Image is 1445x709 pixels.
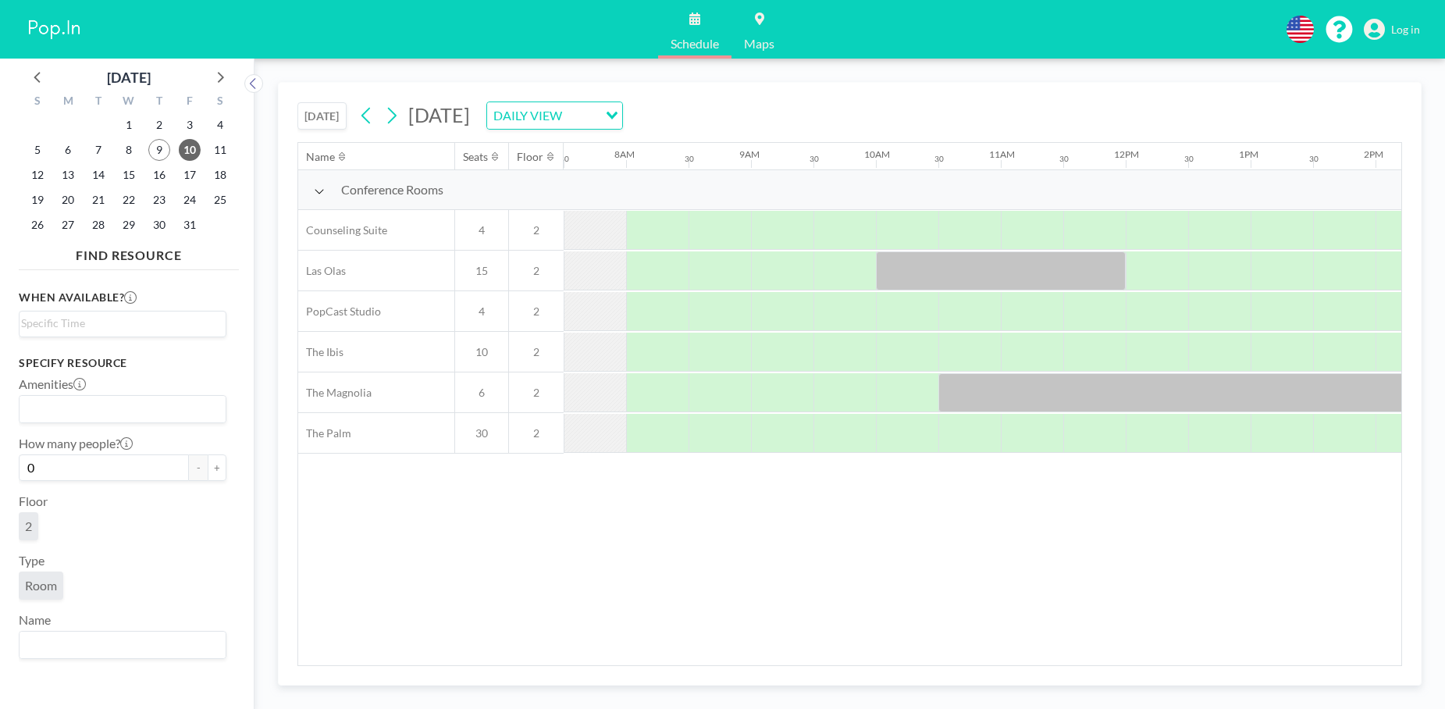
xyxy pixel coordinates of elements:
[179,214,201,236] span: Friday, October 31, 2025
[20,312,226,335] div: Search for option
[341,182,443,198] span: Conference Rooms
[205,92,235,112] div: S
[1184,154,1194,164] div: 30
[989,148,1015,160] div: 11AM
[810,154,819,164] div: 30
[20,396,226,422] div: Search for option
[19,241,239,263] h4: FIND RESOURCE
[87,139,109,161] span: Tuesday, October 7, 2025
[517,150,543,164] div: Floor
[23,92,53,112] div: S
[118,189,140,211] span: Wednesday, October 22, 2025
[19,612,51,628] label: Name
[209,189,231,211] span: Saturday, October 25, 2025
[208,454,226,481] button: +
[144,92,174,112] div: T
[21,399,217,419] input: Search for option
[209,114,231,136] span: Saturday, October 4, 2025
[1239,148,1258,160] div: 1PM
[87,164,109,186] span: Tuesday, October 14, 2025
[455,386,508,400] span: 6
[114,92,144,112] div: W
[509,345,564,359] span: 2
[298,264,346,278] span: Las Olas
[84,92,114,112] div: T
[107,66,151,88] div: [DATE]
[27,214,48,236] span: Sunday, October 26, 2025
[87,214,109,236] span: Tuesday, October 28, 2025
[19,493,48,509] label: Floor
[57,139,79,161] span: Monday, October 6, 2025
[118,139,140,161] span: Wednesday, October 8, 2025
[57,189,79,211] span: Monday, October 20, 2025
[53,92,84,112] div: M
[298,426,351,440] span: The Palm
[509,223,564,237] span: 2
[490,105,565,126] span: DAILY VIEW
[1364,19,1420,41] a: Log in
[148,139,170,161] span: Thursday, October 9, 2025
[21,635,217,655] input: Search for option
[298,223,387,237] span: Counseling Suite
[1309,154,1319,164] div: 30
[463,150,488,164] div: Seats
[671,37,719,50] span: Schedule
[148,114,170,136] span: Thursday, October 2, 2025
[455,426,508,440] span: 30
[19,436,133,451] label: How many people?
[25,14,84,45] img: organization-logo
[744,37,774,50] span: Maps
[1059,154,1069,164] div: 30
[174,92,205,112] div: F
[57,214,79,236] span: Monday, October 27, 2025
[614,148,635,160] div: 8AM
[20,632,226,658] div: Search for option
[19,553,44,568] label: Type
[560,154,569,164] div: 30
[509,386,564,400] span: 2
[19,376,86,392] label: Amenities
[298,305,381,319] span: PopCast Studio
[209,164,231,186] span: Saturday, October 18, 2025
[189,454,208,481] button: -
[209,139,231,161] span: Saturday, October 11, 2025
[298,386,372,400] span: The Magnolia
[455,264,508,278] span: 15
[509,264,564,278] span: 2
[567,105,596,126] input: Search for option
[179,139,201,161] span: Friday, October 10, 2025
[298,345,343,359] span: The Ibis
[455,305,508,319] span: 4
[19,356,226,370] h3: Specify resource
[408,103,470,126] span: [DATE]
[864,148,890,160] div: 10AM
[179,164,201,186] span: Friday, October 17, 2025
[1391,23,1420,37] span: Log in
[148,189,170,211] span: Thursday, October 23, 2025
[148,214,170,236] span: Thursday, October 30, 2025
[739,148,760,160] div: 9AM
[509,305,564,319] span: 2
[25,518,32,533] span: 2
[27,189,48,211] span: Sunday, October 19, 2025
[1114,148,1139,160] div: 12PM
[118,164,140,186] span: Wednesday, October 15, 2025
[306,150,335,164] div: Name
[509,426,564,440] span: 2
[21,315,217,332] input: Search for option
[455,345,508,359] span: 10
[25,578,57,593] span: Room
[118,214,140,236] span: Wednesday, October 29, 2025
[1364,148,1383,160] div: 2PM
[118,114,140,136] span: Wednesday, October 1, 2025
[57,164,79,186] span: Monday, October 13, 2025
[685,154,694,164] div: 30
[27,139,48,161] span: Sunday, October 5, 2025
[487,102,622,129] div: Search for option
[27,164,48,186] span: Sunday, October 12, 2025
[297,102,347,130] button: [DATE]
[148,164,170,186] span: Thursday, October 16, 2025
[179,114,201,136] span: Friday, October 3, 2025
[179,189,201,211] span: Friday, October 24, 2025
[934,154,944,164] div: 30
